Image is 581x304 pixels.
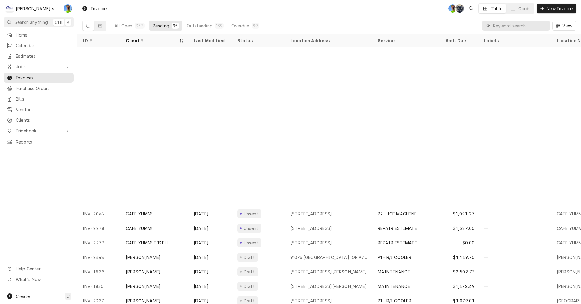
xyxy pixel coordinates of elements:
[290,269,367,275] div: [STREET_ADDRESS][PERSON_NAME]
[126,211,153,217] div: CAFE YUMM!
[378,240,417,246] div: REPAIR ESTIMATE
[4,51,74,61] a: Estimates
[16,139,71,145] span: Reports
[479,250,552,264] div: —
[5,4,14,13] div: C
[290,240,332,246] div: [STREET_ADDRESS]
[4,264,74,274] a: Go to Help Center
[126,283,161,289] div: [PERSON_NAME]
[290,254,368,260] div: 91076 [GEOGRAPHIC_DATA], OR 97448
[77,206,121,221] div: INV-2068
[552,21,576,31] button: View
[466,4,476,13] button: Open search
[479,235,552,250] div: —
[64,4,72,13] div: GA
[4,73,74,83] a: Invoices
[16,294,30,299] span: Create
[253,23,258,29] div: 99
[114,23,132,29] div: All Open
[4,94,74,104] a: Bills
[16,96,71,102] span: Bills
[448,4,457,13] div: Greg Austin's Avatar
[441,279,479,293] div: $1,472.49
[243,240,259,246] div: Unsent
[189,264,232,279] div: [DATE]
[231,23,249,29] div: Overdue
[378,269,410,275] div: MAINTENANCE
[16,5,60,12] div: [PERSON_NAME]'s Refrigeration
[243,269,256,275] div: Draft
[173,23,178,29] div: 95
[216,23,222,29] div: 139
[378,283,410,289] div: MAINTENANCE
[537,4,576,13] button: New Invoice
[136,23,143,29] div: 333
[16,276,70,283] span: What's New
[243,225,259,231] div: Unsent
[290,283,367,289] div: [STREET_ADDRESS][PERSON_NAME]
[189,279,232,293] div: [DATE]
[77,264,121,279] div: INV-1829
[189,221,232,235] div: [DATE]
[16,266,70,272] span: Help Center
[479,279,552,293] div: —
[441,264,479,279] div: $2,502.73
[77,279,121,293] div: INV-1830
[491,5,503,12] div: Table
[243,298,256,304] div: Draft
[448,4,457,13] div: GA
[77,250,121,264] div: INV-2448
[493,21,547,31] input: Keyword search
[455,4,464,13] div: Sarah Bendele's Avatar
[378,37,435,44] div: Service
[290,211,332,217] div: [STREET_ADDRESS]
[194,37,226,44] div: Last Modified
[545,5,574,12] span: New Invoice
[441,221,479,235] div: $1,527.00
[67,19,70,25] span: K
[441,250,479,264] div: $1,149.70
[378,254,411,260] div: P1 - R/I COOLER
[4,62,74,72] a: Go to Jobs
[126,225,153,231] div: CAFE YUMM!
[4,17,74,27] button: Search anythingCtrlK
[16,106,71,113] span: Vendors
[441,235,479,250] div: $0.00
[4,40,74,50] a: Calendar
[4,105,74,115] a: Vendors
[4,83,74,93] a: Purchase Orders
[5,4,14,13] div: Clay's Refrigeration's Avatar
[16,75,71,81] span: Invoices
[77,221,121,235] div: INV-2278
[455,4,464,13] div: SB
[16,128,61,134] span: Pricebook
[378,225,417,231] div: REPAIR ESTIMATE
[126,240,168,246] div: CAFE YUMM! E 13TH
[126,269,161,275] div: [PERSON_NAME]
[479,221,552,235] div: —
[441,206,479,221] div: $1,091.27
[67,293,70,299] span: C
[153,23,169,29] div: Pending
[290,37,367,44] div: Location Address
[4,274,74,284] a: Go to What's New
[16,117,71,123] span: Clients
[479,264,552,279] div: —
[237,37,280,44] div: Status
[126,298,161,304] div: [PERSON_NAME]
[4,126,74,136] a: Go to Pricebook
[55,19,63,25] span: Ctrl
[189,250,232,264] div: [DATE]
[15,19,48,25] span: Search anything
[243,211,259,217] div: Unsent
[561,23,573,29] span: View
[479,206,552,221] div: —
[64,4,72,13] div: Greg Austin's Avatar
[126,254,161,260] div: [PERSON_NAME]
[16,63,61,70] span: Jobs
[126,37,178,44] div: Client
[484,37,547,44] div: Labels
[243,283,256,289] div: Draft
[16,32,71,38] span: Home
[187,23,212,29] div: Outstanding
